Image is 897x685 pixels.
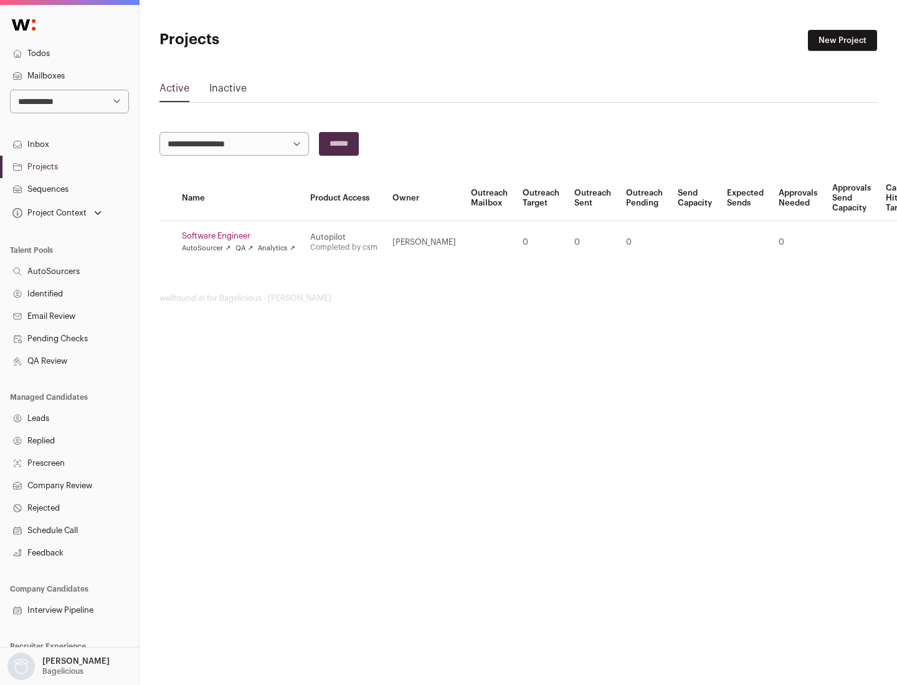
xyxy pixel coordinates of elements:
[10,204,104,222] button: Open dropdown
[182,231,295,241] a: Software Engineer
[174,176,303,221] th: Name
[310,232,377,242] div: Autopilot
[771,221,825,264] td: 0
[670,176,719,221] th: Send Capacity
[310,243,377,251] a: Completed by csm
[258,243,295,253] a: Analytics ↗
[808,30,877,51] a: New Project
[385,176,463,221] th: Owner
[825,176,878,221] th: Approvals Send Capacity
[385,221,463,264] td: [PERSON_NAME]
[619,221,670,264] td: 0
[159,293,877,303] footer: wellfound:ai for Bagelicious - [PERSON_NAME]
[567,221,619,264] td: 0
[159,30,399,50] h1: Projects
[515,221,567,264] td: 0
[42,656,110,666] p: [PERSON_NAME]
[771,176,825,221] th: Approvals Needed
[5,12,42,37] img: Wellfound
[182,243,230,253] a: AutoSourcer ↗
[567,176,619,221] th: Outreach Sent
[10,208,87,218] div: Project Context
[235,243,253,253] a: QA ↗
[719,176,771,221] th: Expected Sends
[209,81,247,101] a: Inactive
[619,176,670,221] th: Outreach Pending
[463,176,515,221] th: Outreach Mailbox
[515,176,567,221] th: Outreach Target
[303,176,385,221] th: Product Access
[7,653,35,680] img: nopic.png
[42,666,83,676] p: Bagelicious
[5,653,112,680] button: Open dropdown
[159,81,189,101] a: Active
